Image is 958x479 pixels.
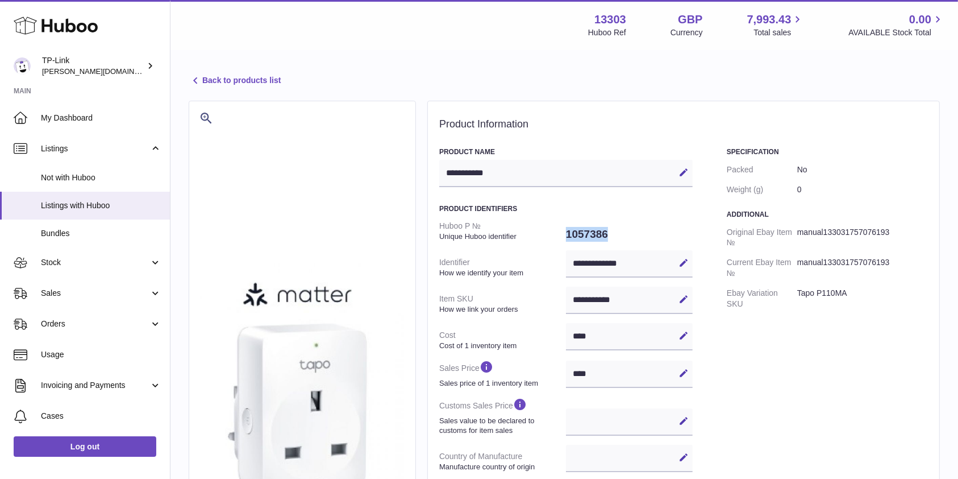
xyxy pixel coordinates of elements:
[797,222,928,253] dd: manual133031757076193
[439,378,563,389] strong: Sales price of 1 inventory item
[439,204,693,213] h3: Product Identifiers
[439,393,566,440] dt: Customs Sales Price
[189,74,281,88] a: Back to products list
[848,27,944,38] span: AVAILABLE Stock Total
[439,253,566,282] dt: Identifier
[439,355,566,393] dt: Sales Price
[566,222,693,246] dd: 1057386
[439,268,563,278] strong: How we identify your item
[727,210,928,219] h3: Additional
[909,12,931,27] span: 0.00
[797,283,928,314] dd: Tapo P110MA
[797,160,928,180] dd: No
[848,12,944,38] a: 0.00 AVAILABLE Stock Total
[42,67,287,76] span: [PERSON_NAME][DOMAIN_NAME][EMAIL_ADDRESS][DOMAIN_NAME]
[753,27,804,38] span: Total sales
[41,411,161,422] span: Cases
[439,118,928,131] h2: Product Information
[670,27,703,38] div: Currency
[797,253,928,283] dd: manual133031757076193
[41,143,149,154] span: Listings
[727,222,797,253] dt: Original Ebay Item №
[439,147,693,156] h3: Product Name
[594,12,626,27] strong: 13303
[439,232,563,242] strong: Unique Huboo identifier
[439,462,563,472] strong: Manufacture country of origin
[678,12,702,27] strong: GBP
[727,147,928,156] h3: Specification
[41,113,161,123] span: My Dashboard
[41,349,161,360] span: Usage
[41,257,149,268] span: Stock
[41,288,149,299] span: Sales
[41,172,161,183] span: Not with Huboo
[41,380,149,391] span: Invoicing and Payments
[41,200,161,211] span: Listings with Huboo
[797,180,928,200] dd: 0
[41,319,149,329] span: Orders
[14,436,156,457] a: Log out
[41,228,161,239] span: Bundles
[727,160,797,180] dt: Packed
[747,12,792,27] span: 7,993.43
[439,325,566,355] dt: Cost
[439,416,563,436] strong: Sales value to be declared to customs for item sales
[439,289,566,319] dt: Item SKU
[439,304,563,315] strong: How we link your orders
[439,216,566,246] dt: Huboo P №
[439,341,563,351] strong: Cost of 1 inventory item
[588,27,626,38] div: Huboo Ref
[727,253,797,283] dt: Current Ebay Item №
[747,12,805,38] a: 7,993.43 Total sales
[439,447,566,476] dt: Country of Manufacture
[14,57,31,75] img: susie.li@tp-link.com
[727,180,797,200] dt: Weight (g)
[727,283,797,314] dt: Ebay Variation SKU
[42,55,144,77] div: TP-Link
